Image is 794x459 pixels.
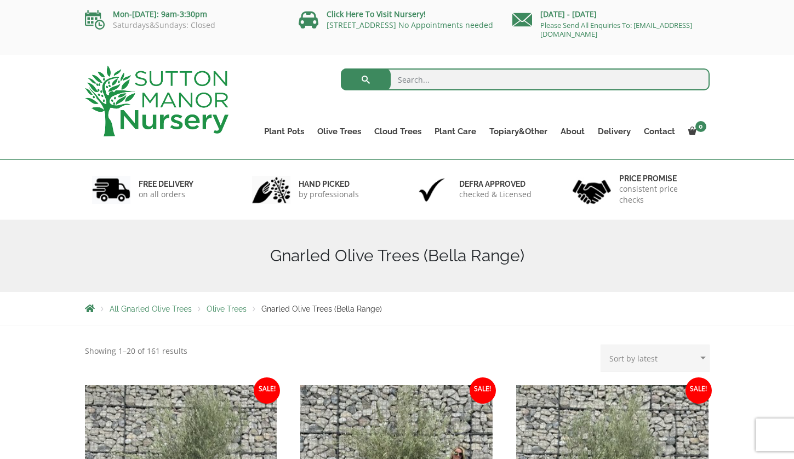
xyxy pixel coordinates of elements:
[261,305,382,313] span: Gnarled Olive Trees (Bella Range)
[327,20,493,30] a: [STREET_ADDRESS] No Appointments needed
[695,121,706,132] span: 0
[299,179,359,189] h6: hand picked
[258,124,311,139] a: Plant Pots
[85,66,229,136] img: logo
[92,176,130,204] img: 1.jpg
[341,68,710,90] input: Search...
[682,124,710,139] a: 0
[483,124,554,139] a: Topiary&Other
[686,377,712,404] span: Sale!
[139,189,193,200] p: on all orders
[252,176,290,204] img: 2.jpg
[207,305,247,313] a: Olive Trees
[428,124,483,139] a: Plant Care
[459,179,532,189] h6: Defra approved
[139,179,193,189] h6: FREE DELIVERY
[619,174,702,183] h6: Price promise
[512,8,710,21] p: [DATE] - [DATE]
[85,345,187,358] p: Showing 1–20 of 161 results
[110,305,192,313] a: All Gnarled Olive Trees
[85,21,282,30] p: Saturdays&Sundays: Closed
[619,183,702,205] p: consistent price checks
[601,345,710,372] select: Shop order
[540,20,692,39] a: Please Send All Enquiries To: [EMAIL_ADDRESS][DOMAIN_NAME]
[85,246,710,266] h1: Gnarled Olive Trees (Bella Range)
[591,124,637,139] a: Delivery
[85,304,710,313] nav: Breadcrumbs
[327,9,426,19] a: Click Here To Visit Nursery!
[573,173,611,206] img: 4.jpg
[459,189,532,200] p: checked & Licensed
[554,124,591,139] a: About
[85,8,282,21] p: Mon-[DATE]: 9am-3:30pm
[470,377,496,404] span: Sale!
[254,377,280,404] span: Sale!
[637,124,682,139] a: Contact
[299,189,359,200] p: by professionals
[413,176,451,204] img: 3.jpg
[311,124,368,139] a: Olive Trees
[368,124,428,139] a: Cloud Trees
